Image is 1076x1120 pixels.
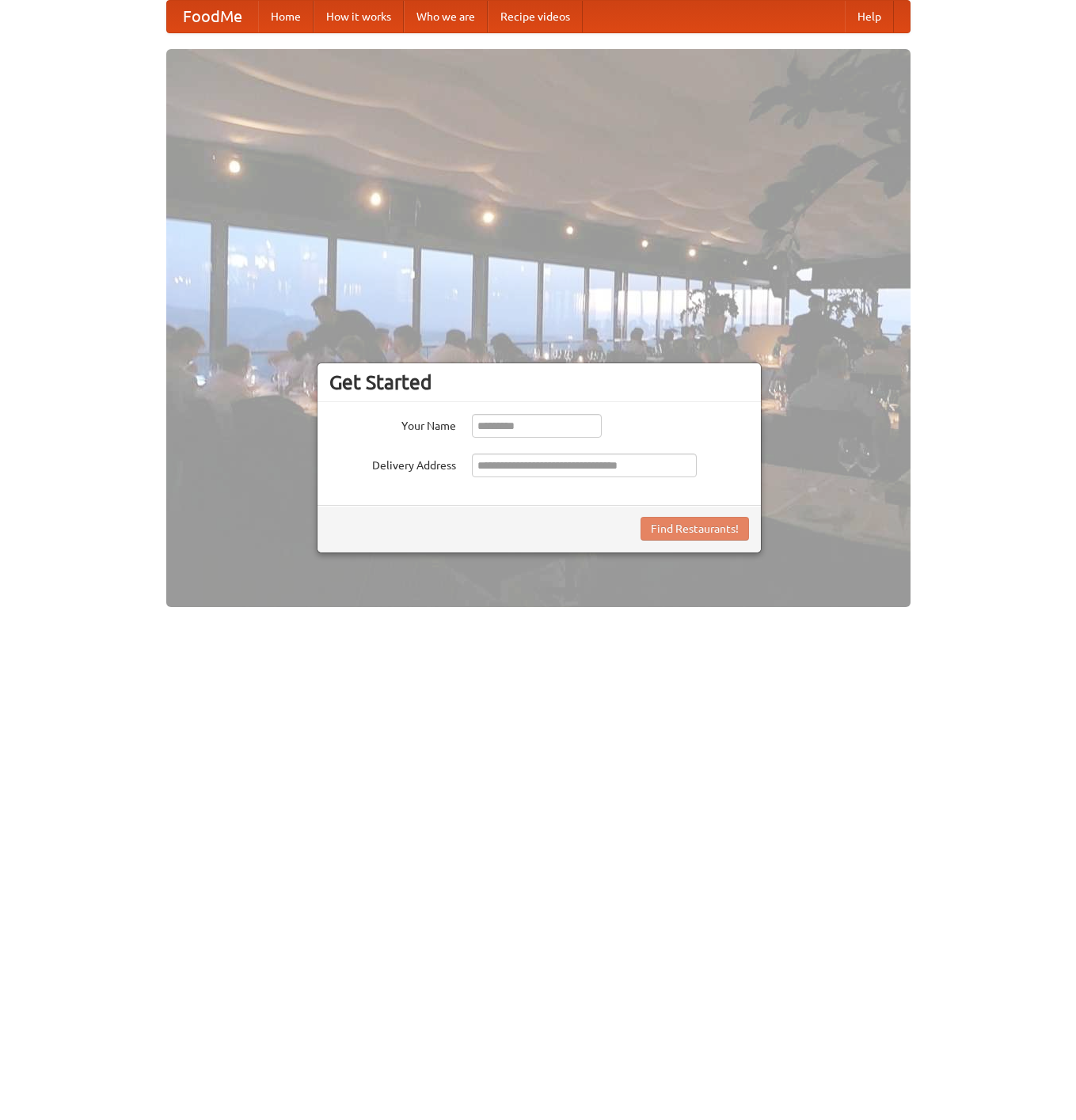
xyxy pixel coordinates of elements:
[488,1,583,32] a: Recipe videos
[167,1,258,32] a: FoodMe
[404,1,488,32] a: Who we are
[329,370,749,394] h3: Get Started
[641,517,749,541] button: Find Restaurants!
[258,1,314,32] a: Home
[329,454,456,473] label: Delivery Address
[329,414,456,434] label: Your Name
[845,1,894,32] a: Help
[314,1,404,32] a: How it works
